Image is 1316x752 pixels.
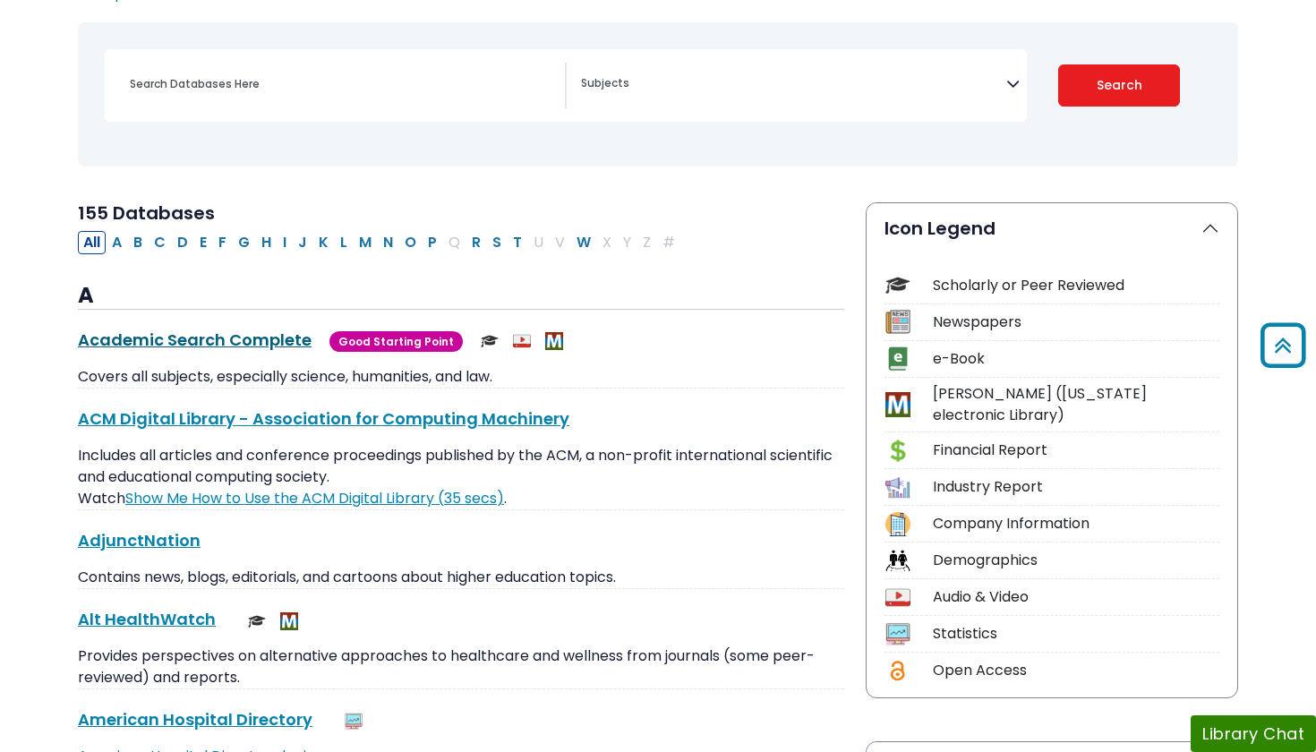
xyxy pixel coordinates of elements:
a: Academic Search Complete [78,329,312,351]
a: Back to Top [1254,331,1312,361]
button: All [78,231,106,254]
img: Statistics [345,713,363,731]
img: Icon Company Information [885,512,910,536]
h3: A [78,283,844,310]
img: Icon Statistics [885,622,910,646]
img: Icon MeL (Michigan electronic Library) [885,392,910,416]
button: Filter Results G [233,231,255,254]
button: Filter Results P [423,231,442,254]
img: Scholarly or Peer Reviewed [248,612,266,630]
div: Alpha-list to filter by first letter of database name [78,231,682,252]
p: Covers all subjects, especially science, humanities, and law. [78,366,844,388]
button: Filter Results D [172,231,193,254]
button: Filter Results E [194,231,212,254]
img: Icon Audio & Video [885,585,910,610]
p: Contains news, blogs, editorials, and cartoons about higher education topics. [78,567,844,588]
div: Scholarly or Peer Reviewed [933,275,1219,296]
span: Good Starting Point [329,331,463,352]
textarea: Search [581,78,1006,92]
a: ACM Digital Library - Association for Computing Machinery [78,407,569,430]
img: MeL (Michigan electronic Library) [280,612,298,630]
p: Includes all articles and conference proceedings published by the ACM, a non-profit international... [78,445,844,509]
button: Filter Results M [354,231,377,254]
div: Statistics [933,623,1219,645]
button: Filter Results N [378,231,398,254]
button: Submit for Search Results [1058,64,1181,107]
img: Icon Financial Report [885,439,910,463]
div: [PERSON_NAME] ([US_STATE] electronic Library) [933,383,1219,426]
button: Filter Results B [128,231,148,254]
div: e-Book [933,348,1219,370]
button: Filter Results A [107,231,127,254]
a: American Hospital Directory [78,708,312,731]
div: Demographics [933,550,1219,571]
div: Financial Report [933,440,1219,461]
div: Company Information [933,513,1219,534]
img: Audio & Video [513,332,531,350]
button: Filter Results O [399,231,422,254]
button: Filter Results R [466,231,486,254]
button: Icon Legend [867,203,1237,253]
img: Icon Newspapers [885,310,910,334]
button: Library Chat [1191,715,1316,752]
img: Icon Open Access [886,659,909,683]
div: Open Access [933,660,1219,681]
p: Provides perspectives on alternative approaches to healthcare and wellness from journals (some pe... [78,645,844,688]
img: Icon Scholarly or Peer Reviewed [885,273,910,297]
nav: Search filters [78,22,1238,167]
img: Icon e-Book [885,346,910,371]
div: Newspapers [933,312,1219,333]
input: Search database by title or keyword [119,71,565,97]
img: MeL (Michigan electronic Library) [545,332,563,350]
button: Filter Results H [256,231,277,254]
button: Filter Results F [213,231,232,254]
button: Filter Results J [293,231,312,254]
button: Filter Results C [149,231,171,254]
div: Audio & Video [933,586,1219,608]
img: Icon Demographics [885,549,910,573]
img: Icon Industry Report [885,475,910,500]
div: Industry Report [933,476,1219,498]
a: AdjunctNation [78,529,201,551]
button: Filter Results I [278,231,292,254]
button: Filter Results K [313,231,334,254]
button: Filter Results L [335,231,353,254]
button: Filter Results W [571,231,596,254]
a: Alt HealthWatch [78,608,216,630]
button: Filter Results T [508,231,527,254]
span: 155 Databases [78,201,215,226]
button: Filter Results S [487,231,507,254]
img: Scholarly or Peer Reviewed [481,332,499,350]
a: Link opens in new window [125,488,504,508]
